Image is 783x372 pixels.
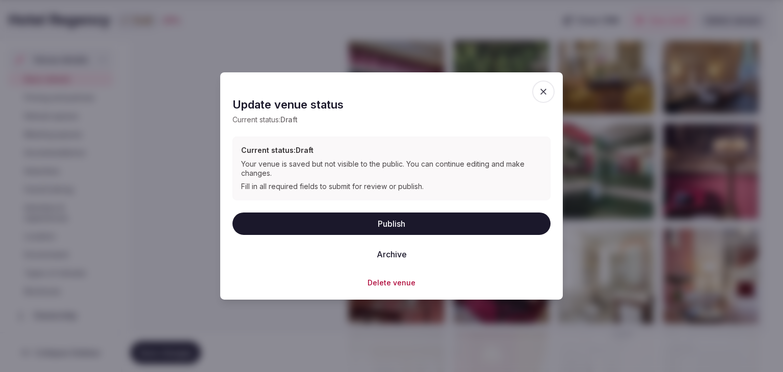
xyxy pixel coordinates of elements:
[369,243,415,265] button: Archive
[280,115,298,124] span: Draft
[232,97,551,113] h2: Update venue status
[241,145,542,155] h3: Current status: Draft
[241,160,542,178] div: Your venue is saved but not visible to the public. You can continue editing and make changes.
[241,182,542,191] div: Fill in all required fields to submit for review or publish.
[232,115,551,125] p: Current status:
[232,212,551,234] button: Publish
[368,277,415,287] button: Delete venue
